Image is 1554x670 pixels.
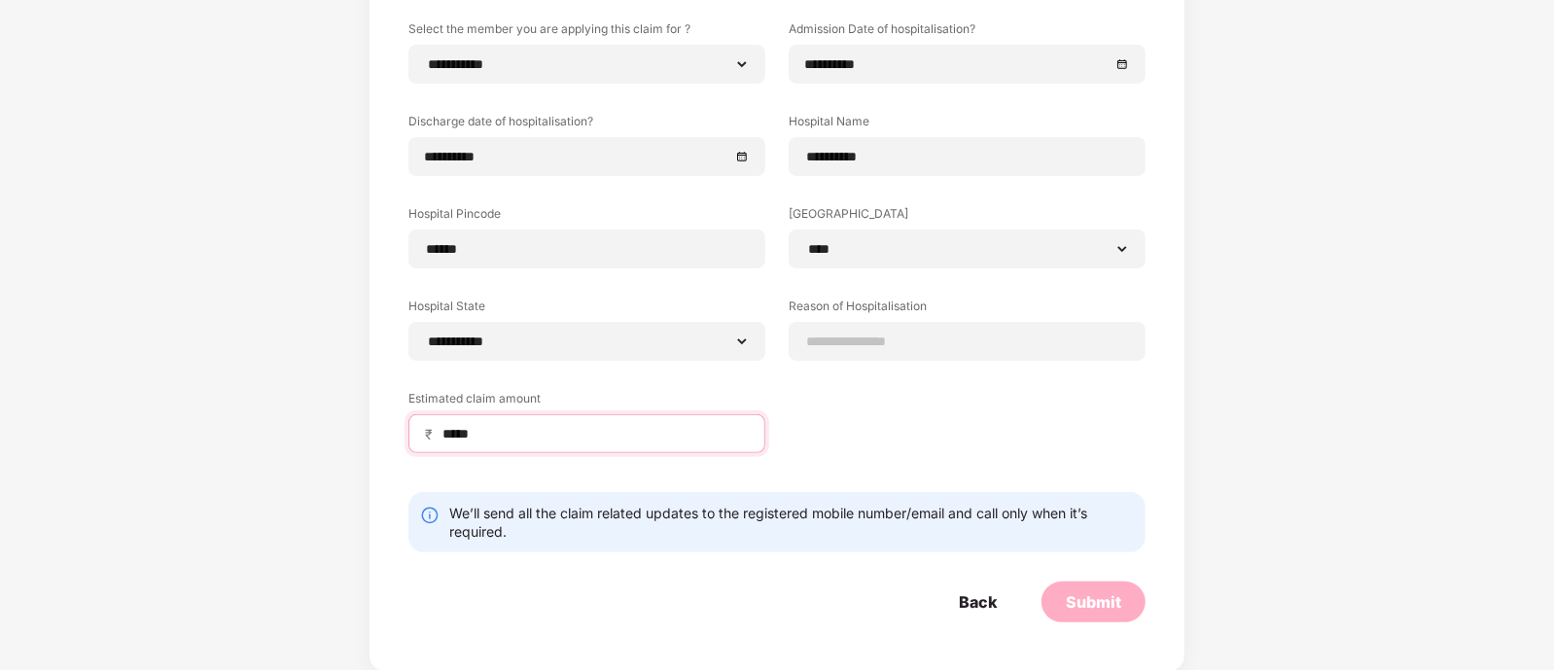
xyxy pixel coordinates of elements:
[408,113,765,137] label: Discharge date of hospitalisation?
[425,425,441,443] span: ₹
[408,298,765,322] label: Hospital State
[789,113,1146,137] label: Hospital Name
[959,591,997,613] div: Back
[1066,591,1121,613] div: Submit
[408,390,765,414] label: Estimated claim amount
[408,20,765,45] label: Select the member you are applying this claim for ?
[449,504,1134,541] div: We’ll send all the claim related updates to the registered mobile number/email and call only when...
[789,298,1146,322] label: Reason of Hospitalisation
[420,506,440,525] img: svg+xml;base64,PHN2ZyBpZD0iSW5mby0yMHgyMCIgeG1sbnM9Imh0dHA6Ly93d3cudzMub3JnLzIwMDAvc3ZnIiB3aWR0aD...
[789,205,1146,229] label: [GEOGRAPHIC_DATA]
[789,20,1146,45] label: Admission Date of hospitalisation?
[408,205,765,229] label: Hospital Pincode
